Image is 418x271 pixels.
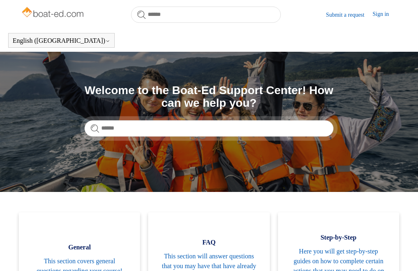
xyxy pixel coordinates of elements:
[326,11,373,19] a: Submit a request
[84,120,334,137] input: Search
[131,7,281,23] input: Search
[31,242,128,252] span: General
[160,238,257,247] span: FAQ
[373,10,397,20] a: Sign in
[290,233,387,242] span: Step-by-Step
[13,37,110,44] button: English ([GEOGRAPHIC_DATA])
[21,5,86,21] img: Boat-Ed Help Center home page
[84,84,334,110] h1: Welcome to the Boat-Ed Support Center! How can we help you?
